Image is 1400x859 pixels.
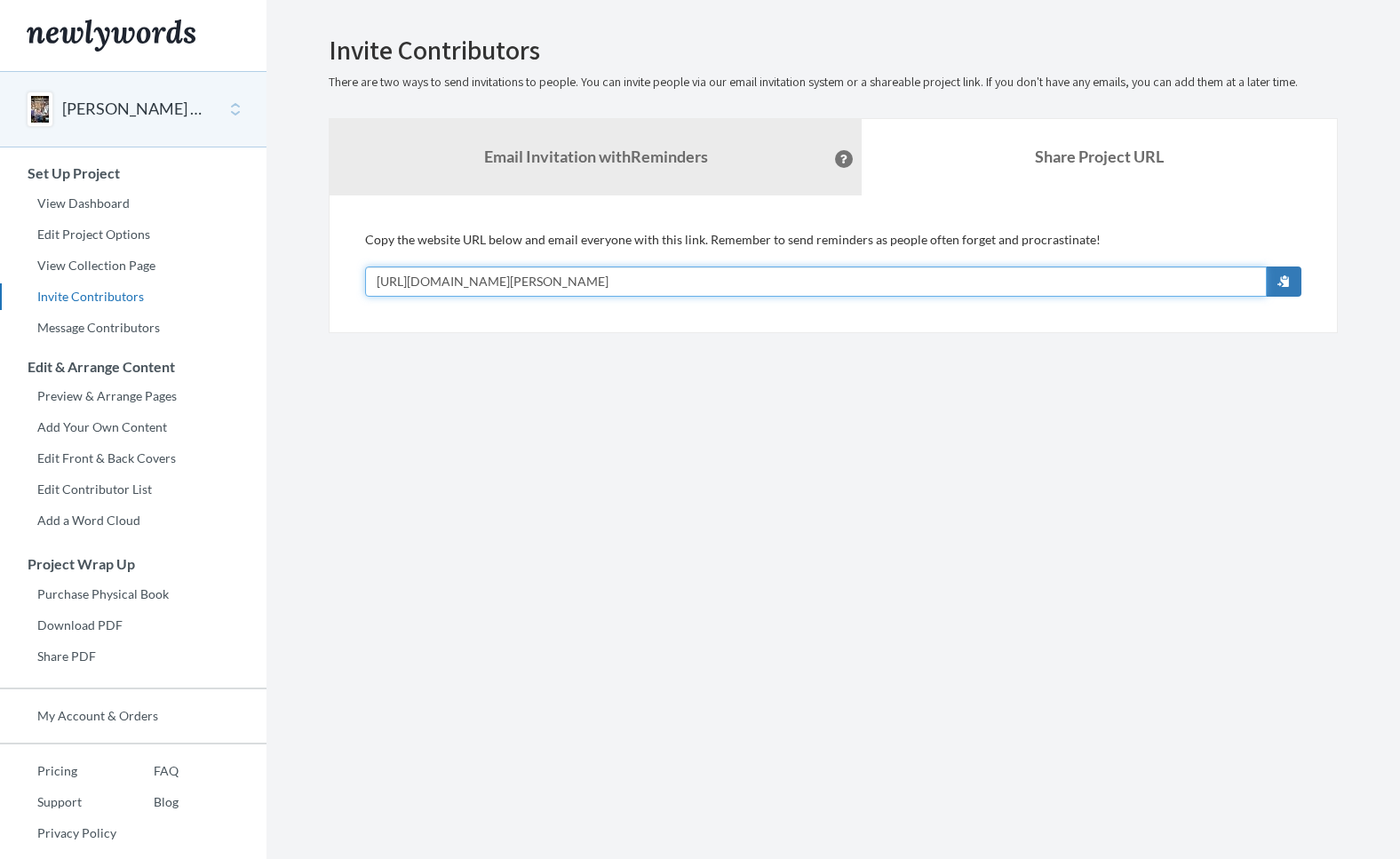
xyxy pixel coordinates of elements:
b: Share Project URL [1035,147,1164,166]
a: FAQ [116,758,179,784]
strong: Email Invitation with Reminders [484,147,708,166]
h2: Invite Contributors [329,36,1338,65]
a: Blog [116,789,179,815]
div: Copy the website URL below and email everyone with this link. Remember to send reminders as peopl... [365,231,1301,297]
span: Support [37,12,101,28]
p: There are two ways to send invitations to people. You can invite people via our email invitation ... [329,74,1338,91]
img: Newlywords logo [27,20,195,52]
h3: Edit & Arrange Content [1,359,266,375]
h3: Project Wrap Up [1,556,266,572]
h3: Set Up Project [1,165,266,181]
button: [PERSON_NAME] Retirement [62,98,206,121]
